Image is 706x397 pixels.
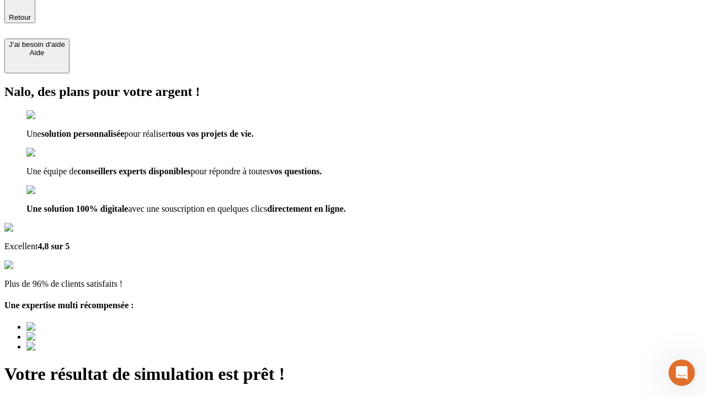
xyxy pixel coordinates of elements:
[270,167,322,176] span: vos questions.
[26,342,129,352] img: Best savings advice award
[9,13,31,22] span: Retour
[26,129,41,138] span: Une
[191,167,270,176] span: pour répondre à toutes
[26,322,129,332] img: Best savings advice award
[26,332,129,342] img: Best savings advice award
[4,364,702,384] h1: Votre résultat de simulation est prêt !
[4,223,68,233] img: Google Review
[26,148,74,158] img: checkmark
[41,129,125,138] span: solution personnalisée
[9,40,65,49] div: J’ai besoin d'aide
[4,260,59,270] img: reviews stars
[26,185,74,195] img: checkmark
[4,301,702,310] h4: Une expertise multi récompensée :
[169,129,254,138] span: tous vos projets de vie.
[77,167,190,176] span: conseillers experts disponibles
[4,279,702,289] p: Plus de 96% de clients satisfaits !
[26,110,74,120] img: checkmark
[38,242,69,251] span: 4,8 sur 5
[9,49,65,57] div: Aide
[4,84,702,99] h2: Nalo, des plans pour votre argent !
[4,39,69,73] button: J’ai besoin d'aideAide
[26,204,128,213] span: Une solution 100% digitale
[128,204,267,213] span: avec une souscription en quelques clics
[267,204,345,213] span: directement en ligne.
[4,242,38,251] span: Excellent
[26,167,77,176] span: Une équipe de
[668,360,695,386] iframe: Intercom live chat
[124,129,168,138] span: pour réaliser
